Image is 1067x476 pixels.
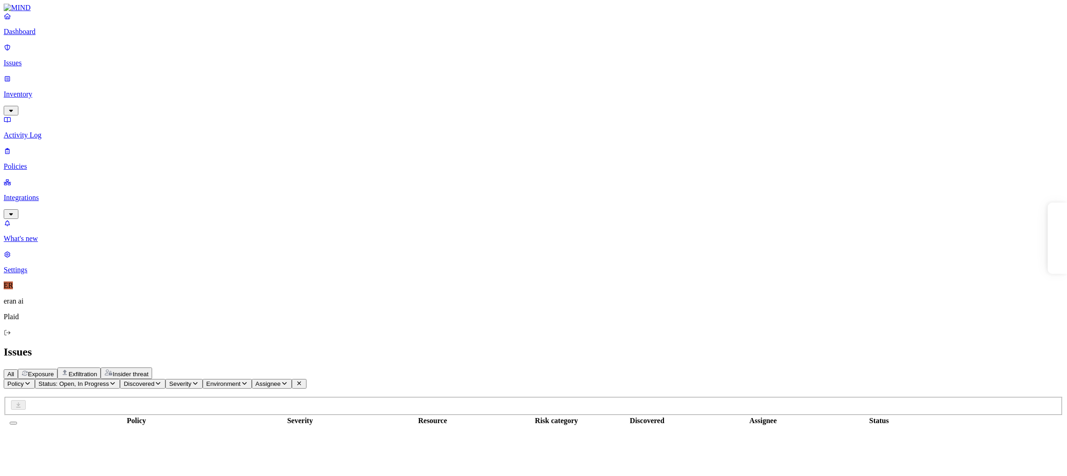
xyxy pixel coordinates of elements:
[10,422,17,424] button: Select all
[251,417,349,425] div: Severity
[698,417,828,425] div: Assignee
[206,380,241,387] span: Environment
[4,131,1063,139] p: Activity Log
[598,417,696,425] div: Discovered
[4,250,1063,274] a: Settings
[4,297,1063,305] p: eran ai
[4,219,1063,243] a: What's new
[169,380,191,387] span: Severity
[4,235,1063,243] p: What's new
[68,371,97,378] span: Exfiltration
[4,12,1063,36] a: Dashboard
[4,59,1063,67] p: Issues
[4,178,1063,218] a: Integrations
[4,194,1063,202] p: Integrations
[4,75,1063,114] a: Inventory
[4,162,1063,171] p: Policies
[4,281,13,289] span: ER
[4,28,1063,36] p: Dashboard
[516,417,596,425] div: Risk category
[7,371,14,378] span: All
[23,417,250,425] div: Policy
[1048,202,1067,274] iframe: Marker.io feedback button
[113,371,148,378] span: Insider threat
[4,115,1063,139] a: Activity Log
[4,4,31,12] img: MIND
[830,417,928,425] div: Status
[4,266,1063,274] p: Settings
[4,346,1063,358] h2: Issues
[4,313,1063,321] p: Plaid
[124,380,154,387] span: Discovered
[351,417,515,425] div: Resource
[28,371,54,378] span: Exposure
[4,43,1063,67] a: Issues
[39,380,109,387] span: Status: Open, In Progress
[4,147,1063,171] a: Policies
[7,380,24,387] span: Policy
[4,4,1063,12] a: MIND
[4,90,1063,98] p: Inventory
[255,380,281,387] span: Assignee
